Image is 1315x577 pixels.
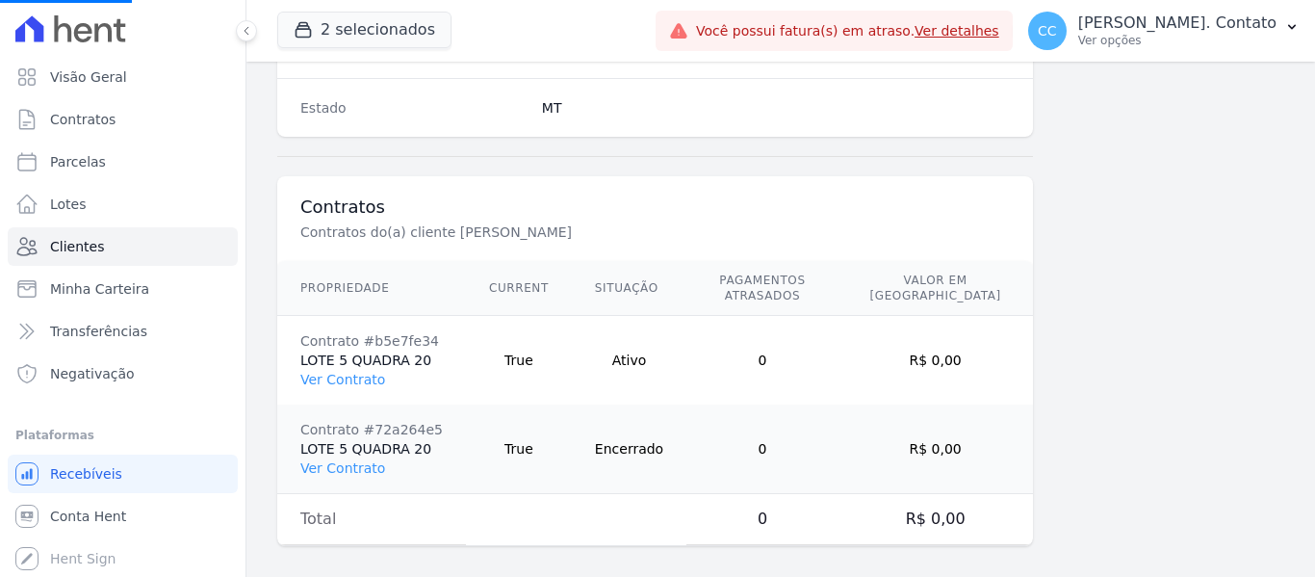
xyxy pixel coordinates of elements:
[838,316,1033,406] td: R$ 0,00
[50,279,149,299] span: Minha Carteira
[277,405,466,494] td: LOTE 5 QUADRA 20
[572,261,686,316] th: Situação
[300,331,443,351] div: Contrato #b5e7fe34
[50,110,116,129] span: Contratos
[466,405,572,494] td: True
[50,195,87,214] span: Lotes
[50,322,147,341] span: Transferências
[300,420,443,439] div: Contrato #72a264e5
[300,196,1010,219] h3: Contratos
[686,261,838,316] th: Pagamentos Atrasados
[300,372,385,387] a: Ver Contrato
[50,237,104,256] span: Clientes
[277,316,466,406] td: LOTE 5 QUADRA 20
[50,364,135,383] span: Negativação
[277,12,451,48] button: 2 selecionados
[50,464,122,484] span: Recebíveis
[8,143,238,181] a: Parcelas
[8,58,238,96] a: Visão Geral
[8,227,238,266] a: Clientes
[542,98,1010,118] dd: MT
[50,507,126,526] span: Conta Hent
[8,354,238,393] a: Negativação
[466,261,572,316] th: Current
[915,23,999,39] a: Ver detalhes
[466,316,572,406] td: True
[277,494,466,545] td: Total
[277,261,466,316] th: Propriedade
[572,316,686,406] td: Ativo
[300,223,947,242] p: Contratos do(a) cliente [PERSON_NAME]
[300,460,385,476] a: Ver Contrato
[1078,13,1276,33] p: [PERSON_NAME]. Contato
[300,98,527,118] dt: Estado
[15,424,230,447] div: Plataformas
[686,405,838,494] td: 0
[1078,33,1276,48] p: Ver opções
[838,494,1033,545] td: R$ 0,00
[838,261,1033,316] th: Valor em [GEOGRAPHIC_DATA]
[50,67,127,87] span: Visão Geral
[838,405,1033,494] td: R$ 0,00
[696,21,999,41] span: Você possui fatura(s) em atraso.
[1038,24,1057,38] span: CC
[686,494,838,545] td: 0
[1013,4,1315,58] button: CC [PERSON_NAME]. Contato Ver opções
[8,497,238,536] a: Conta Hent
[8,455,238,493] a: Recebíveis
[8,185,238,223] a: Lotes
[686,316,838,406] td: 0
[8,312,238,351] a: Transferências
[8,100,238,139] a: Contratos
[50,152,106,171] span: Parcelas
[8,270,238,308] a: Minha Carteira
[572,405,686,494] td: Encerrado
